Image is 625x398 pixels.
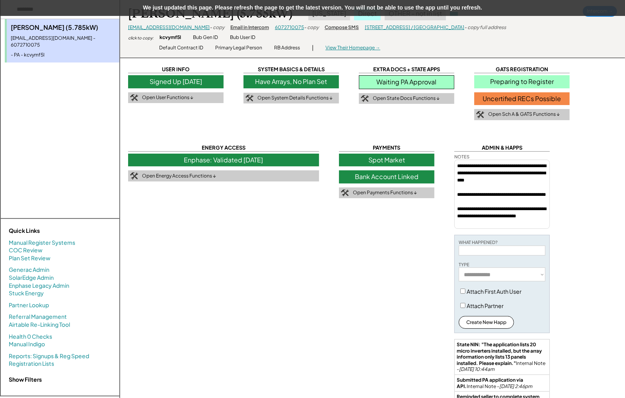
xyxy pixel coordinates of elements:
[210,24,224,31] div: - copy
[499,383,532,389] em: [DATE] 2:46pm
[275,24,304,30] a: 6072710075
[359,66,454,73] div: EXTRA DOCS + STATE APPS
[128,24,210,30] a: [EMAIL_ADDRESS][DOMAIN_NAME]
[325,24,359,31] div: Compose SMS
[128,144,319,152] div: ENERGY ACCESS
[128,75,224,88] div: Signed Up [DATE]
[9,313,67,321] a: Referral Management
[193,34,218,41] div: Bub Gen ID
[9,289,44,297] a: Stuck Energy
[341,189,349,197] img: tool-icon.png
[245,95,253,102] img: tool-icon.png
[128,154,319,166] div: Enphase: Validated [DATE]
[359,75,454,89] div: Waiting PA Approval
[128,6,292,21] div: [PERSON_NAME] (5.785kW)
[488,111,560,118] div: Open Sch A & GATS Functions ↓
[464,24,506,31] div: - copy full address
[457,341,547,373] div: Internal Note -
[325,45,380,51] div: View Their Homepage →
[257,95,333,101] div: Open System Details Functions ↓
[339,170,434,183] div: Bank Account Linked
[312,44,313,52] div: |
[454,144,550,152] div: ADMIN & HAPPS
[474,66,570,73] div: GATS REGISTRATION
[9,333,52,341] a: Health 0 Checks
[467,288,522,295] label: Attach First Auth User
[9,254,51,262] a: Plan Set Review
[9,227,88,235] div: Quick Links
[9,301,49,309] a: Partner Lookup
[457,341,543,366] strong: State NIN: "The application lists 20 micro inverters installed, but the array information only li...
[9,266,49,274] a: Generac Admin
[142,94,193,101] div: Open User Functions ↓
[274,45,300,51] div: RB Address
[9,246,43,254] a: COC Review
[474,75,570,88] div: Preparing to Register
[467,302,504,309] label: Attach Partner
[130,172,138,179] img: tool-icon.png
[159,45,203,51] div: Default Contract ID
[230,34,255,41] div: Bub User ID
[373,95,440,102] div: Open State Docs Functions ↓
[11,23,115,32] div: [PERSON_NAME] (5.785kW)
[9,376,42,383] strong: Show Filters
[476,111,484,118] img: tool-icon.png
[457,377,524,389] strong: Submitted PA application via API.
[130,94,138,101] img: tool-icon.png
[160,34,181,41] div: kcvymf5l
[365,24,464,30] a: [STREET_ADDRESS] / [GEOGRAPHIC_DATA]
[9,321,70,329] a: Airtable Re-Linking Tool
[474,92,570,105] div: Uncertified RECs Possible
[459,316,514,329] button: Create New Happ
[243,75,339,88] div: Have Arrays, No Plan Set
[454,154,469,160] div: NOTES
[230,24,269,31] div: Email in Intercom
[339,144,434,152] div: PAYMENTS
[9,360,54,368] a: Registration Lists
[9,340,45,348] a: Manual Indigo
[215,45,262,51] div: Primary Legal Person
[459,261,469,267] div: TYPE
[11,52,115,59] div: - PA - kcvymf5l
[339,154,434,166] div: Spot Market
[459,366,495,372] em: [DATE] 10:44am
[9,352,89,360] a: Reports: Signups & Reg Speed
[142,173,216,179] div: Open Energy Access Functions ↓
[457,377,547,389] div: Internal Note -
[243,66,339,73] div: SYSTEM BASICS & DETAILS
[9,282,69,290] a: Enphase Legacy Admin
[11,35,115,49] div: [EMAIL_ADDRESS][DOMAIN_NAME] - 6072710075
[9,274,54,282] a: SolarEdge Admin
[459,239,498,245] div: WHAT HAPPENED?
[353,189,417,196] div: Open Payments Functions ↓
[128,66,224,73] div: USER INFO
[9,239,75,247] a: Manual Register Systems
[304,24,319,31] div: - copy
[128,35,154,41] div: click to copy:
[361,95,369,102] img: tool-icon.png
